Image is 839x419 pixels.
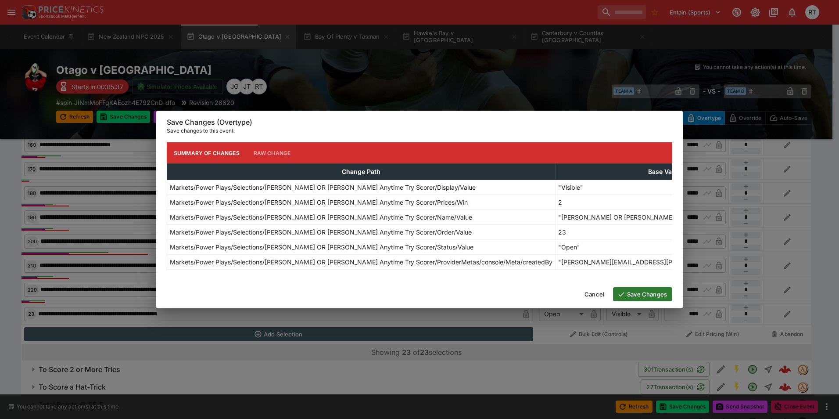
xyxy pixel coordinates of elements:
[170,228,472,237] p: Markets/Power Plays/Selections/[PERSON_NAME] OR [PERSON_NAME] Anytime Try Scorer/Order/Value
[556,225,774,240] td: 23
[170,183,476,192] p: Markets/Power Plays/Selections/[PERSON_NAME] OR [PERSON_NAME] Anytime Try Scorer/Display/Value
[556,210,774,225] td: "[PERSON_NAME] OR [PERSON_NAME] Anytime Try Scorer"
[556,255,774,270] td: "[PERSON_NAME][EMAIL_ADDRESS][PERSON_NAME][DOMAIN_NAME]"
[167,164,556,180] th: Change Path
[167,142,247,163] button: Summary of Changes
[167,118,672,127] h6: Save Changes (Overtype)
[167,126,672,135] p: Save changes to this event.
[556,195,774,210] td: 2
[170,242,473,252] p: Markets/Power Plays/Selections/[PERSON_NAME] OR [PERSON_NAME] Anytime Try Scorer/Status/Value
[170,198,468,207] p: Markets/Power Plays/Selections/[PERSON_NAME] OR [PERSON_NAME] Anytime Try Scorer/Prices/Win
[579,287,610,301] button: Cancel
[613,287,672,301] button: Save Changes
[556,180,774,195] td: "Visible"
[170,213,472,222] p: Markets/Power Plays/Selections/[PERSON_NAME] OR [PERSON_NAME] Anytime Try Scorer/Name/Value
[170,257,552,267] p: Markets/Power Plays/Selections/[PERSON_NAME] OR [PERSON_NAME] Anytime Try Scorer/ProviderMetas/co...
[556,164,774,180] th: Base Value
[247,142,298,163] button: Raw Change
[556,240,774,255] td: "Open"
